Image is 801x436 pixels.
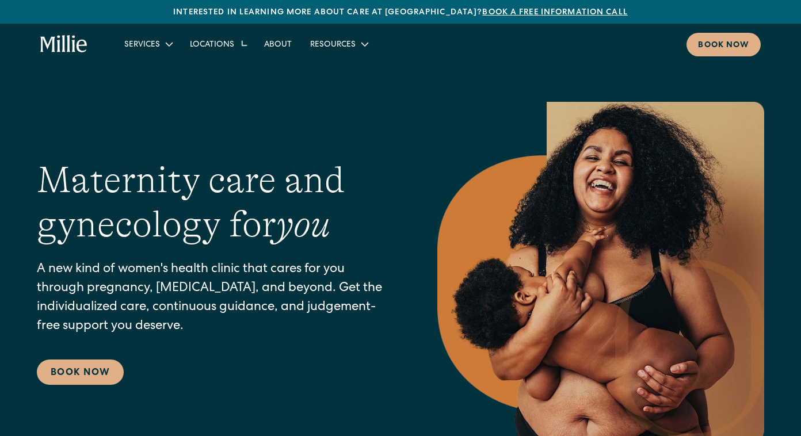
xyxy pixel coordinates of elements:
em: you [276,204,330,245]
a: home [40,35,87,53]
a: Book Now [37,359,124,385]
div: Book now [698,40,749,52]
div: Locations [190,39,234,51]
div: Resources [301,35,376,53]
div: Services [124,39,160,51]
p: A new kind of women's health clinic that cares for you through pregnancy, [MEDICAL_DATA], and bey... [37,261,391,336]
a: About [255,35,301,53]
a: Book a free information call [482,9,627,17]
div: Locations [181,35,255,53]
h1: Maternity care and gynecology for [37,158,391,247]
a: Book now [686,33,761,56]
div: Resources [310,39,356,51]
div: Services [115,35,181,53]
